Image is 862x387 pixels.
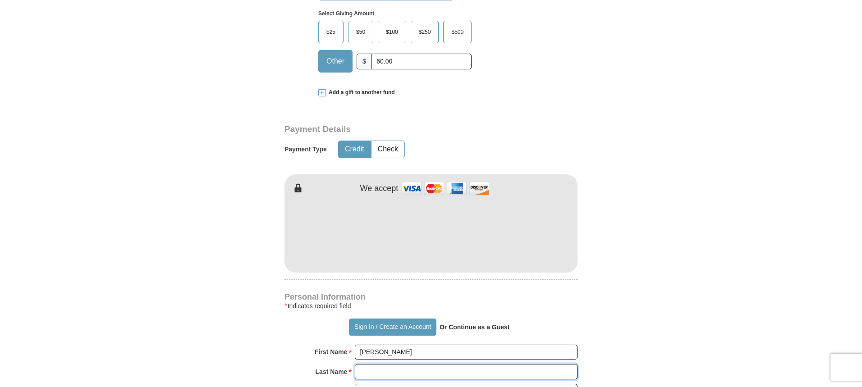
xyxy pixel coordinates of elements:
[371,141,404,158] button: Check
[284,293,578,300] h4: Personal Information
[357,54,372,69] span: $
[326,89,395,96] span: Add a gift to another fund
[318,10,374,17] strong: Select Giving Amount
[322,55,349,68] span: Other
[284,300,578,311] div: Indicates required field
[360,184,399,194] h4: We accept
[349,319,436,336] button: Sign In / Create an Account
[447,25,468,39] span: $500
[339,141,371,158] button: Credit
[381,25,403,39] span: $100
[400,179,491,198] img: credit cards accepted
[284,146,327,153] h5: Payment Type
[284,124,514,135] h3: Payment Details
[316,365,348,378] strong: Last Name
[322,25,340,39] span: $25
[414,25,436,39] span: $250
[371,54,472,69] input: Other Amount
[315,346,347,358] strong: First Name
[440,323,510,331] strong: Or Continue as a Guest
[352,25,370,39] span: $50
